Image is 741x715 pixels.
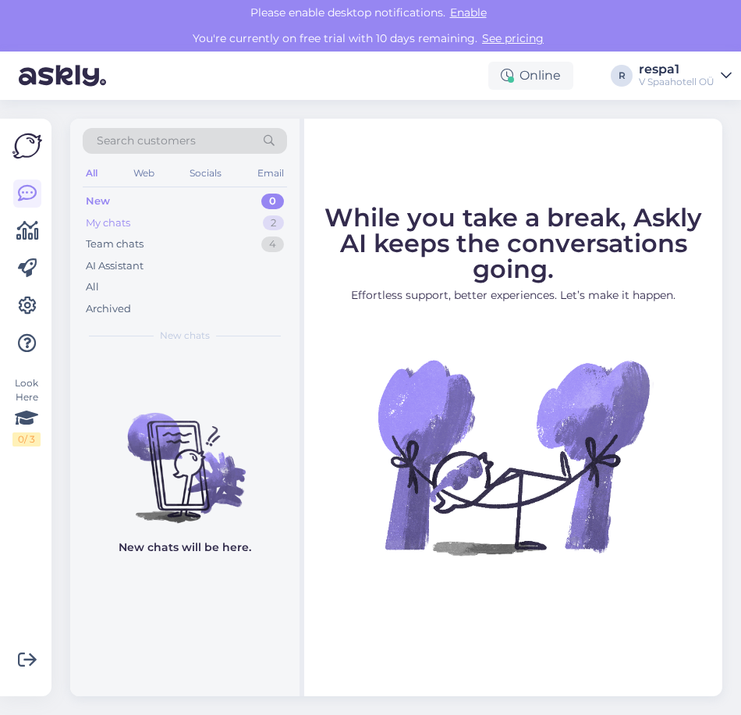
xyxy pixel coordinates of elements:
[261,194,284,209] div: 0
[254,163,287,183] div: Email
[639,63,714,76] div: respa1
[373,316,654,597] img: No Chat active
[324,202,702,284] span: While you take a break, Askly AI keeps the conversations going.
[86,194,110,209] div: New
[86,215,130,231] div: My chats
[445,5,491,20] span: Enable
[83,163,101,183] div: All
[119,539,251,556] p: New chats will be here.
[263,215,284,231] div: 2
[186,163,225,183] div: Socials
[12,376,41,446] div: Look Here
[86,301,131,317] div: Archived
[318,287,708,304] p: Effortless support, better experiences. Let’s make it happen.
[12,131,42,161] img: Askly Logo
[12,432,41,446] div: 0 / 3
[86,258,144,274] div: AI Assistant
[477,31,548,45] a: See pricing
[97,133,196,149] span: Search customers
[70,385,300,525] img: No chats
[611,65,633,87] div: R
[261,237,284,252] div: 4
[160,329,210,343] span: New chats
[639,63,732,88] a: respa1V Spaahotell OÜ
[86,237,144,252] div: Team chats
[86,279,99,295] div: All
[488,62,573,90] div: Online
[639,76,714,88] div: V Spaahotell OÜ
[130,163,158,183] div: Web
